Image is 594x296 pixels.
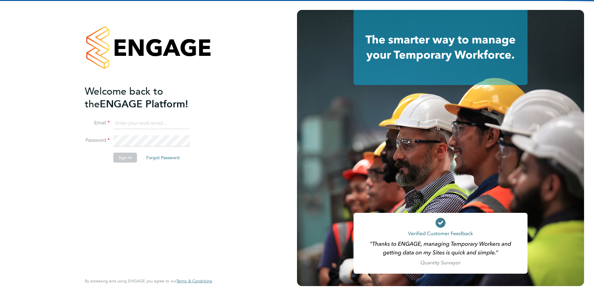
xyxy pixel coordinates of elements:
input: Enter your work email... [113,118,190,129]
h2: ENGAGE Platform! [85,85,206,110]
label: Email [85,120,110,126]
button: Forgot Password [141,153,185,163]
span: Welcome back to the [85,85,163,110]
button: Sign In [113,153,137,163]
label: Password [85,137,110,144]
span: By accessing and using ENGAGE you agree to our [85,278,212,284]
a: Terms & Conditions [176,279,212,284]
